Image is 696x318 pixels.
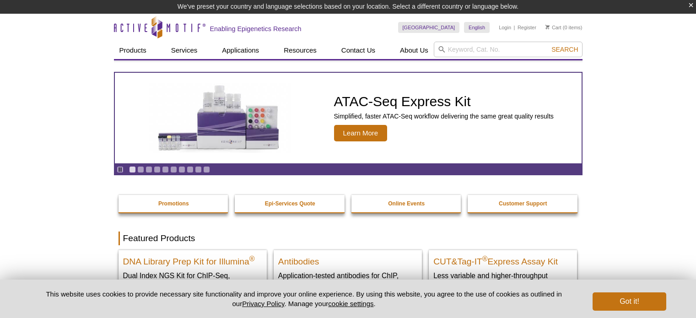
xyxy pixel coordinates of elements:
[129,166,136,173] a: Go to slide 1
[154,166,161,173] a: Go to slide 4
[166,42,203,59] a: Services
[551,46,578,53] span: Search
[30,289,578,308] p: This website uses cookies to provide necessary site functionality and improve your online experie...
[394,42,434,59] a: About Us
[187,166,194,173] a: Go to slide 8
[336,42,381,59] a: Contact Us
[334,125,388,141] span: Learn More
[210,25,302,33] h2: Enabling Epigenetics Research
[265,200,315,207] strong: Epi-Services Quote
[203,166,210,173] a: Go to slide 10
[334,112,554,120] p: Simplified, faster ATAC-Seq workflow delivering the same great quality results
[334,95,554,108] h2: ATAC-Seq Express Kit
[278,253,417,266] h2: Antibodies
[144,83,295,153] img: ATAC-Seq Express Kit
[433,271,572,290] p: Less variable and higher-throughput genome-wide profiling of histone marks​.
[115,73,582,163] article: ATAC-Seq Express Kit
[499,200,547,207] strong: Customer Support
[545,22,583,33] li: (0 items)
[429,250,577,299] a: CUT&Tag-IT® Express Assay Kit CUT&Tag-IT®Express Assay Kit Less variable and higher-throughput ge...
[123,271,262,299] p: Dual Index NGS Kit for ChIP-Seq, CUT&RUN, and ds methylated DNA assays.
[545,24,561,31] a: Cart
[178,166,185,173] a: Go to slide 7
[351,195,462,212] a: Online Events
[123,253,262,266] h2: DNA Library Prep Kit for Illumina
[549,45,581,54] button: Search
[593,292,666,311] button: Got it!
[518,24,536,31] a: Register
[114,42,152,59] a: Products
[119,195,229,212] a: Promotions
[499,24,511,31] a: Login
[195,166,202,173] a: Go to slide 9
[328,300,373,307] button: cookie settings
[242,300,284,307] a: Privacy Policy
[464,22,490,33] a: English
[274,250,422,299] a: All Antibodies Antibodies Application-tested antibodies for ChIP, CUT&Tag, and CUT&RUN.
[482,255,488,263] sup: ®
[235,195,345,212] a: Epi-Services Quote
[146,166,152,173] a: Go to slide 3
[249,255,255,263] sup: ®
[170,166,177,173] a: Go to slide 6
[115,73,582,163] a: ATAC-Seq Express Kit ATAC-Seq Express Kit Simplified, faster ATAC-Seq workflow delivering the sam...
[388,200,425,207] strong: Online Events
[119,250,267,308] a: DNA Library Prep Kit for Illumina DNA Library Prep Kit for Illumina® Dual Index NGS Kit for ChIP-...
[137,166,144,173] a: Go to slide 2
[216,42,264,59] a: Applications
[119,232,578,245] h2: Featured Products
[434,42,583,57] input: Keyword, Cat. No.
[468,195,578,212] a: Customer Support
[278,42,322,59] a: Resources
[514,22,515,33] li: |
[278,271,417,290] p: Application-tested antibodies for ChIP, CUT&Tag, and CUT&RUN.
[162,166,169,173] a: Go to slide 5
[117,166,124,173] a: Toggle autoplay
[433,253,572,266] h2: CUT&Tag-IT Express Assay Kit
[545,25,550,29] img: Your Cart
[398,22,460,33] a: [GEOGRAPHIC_DATA]
[158,200,189,207] strong: Promotions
